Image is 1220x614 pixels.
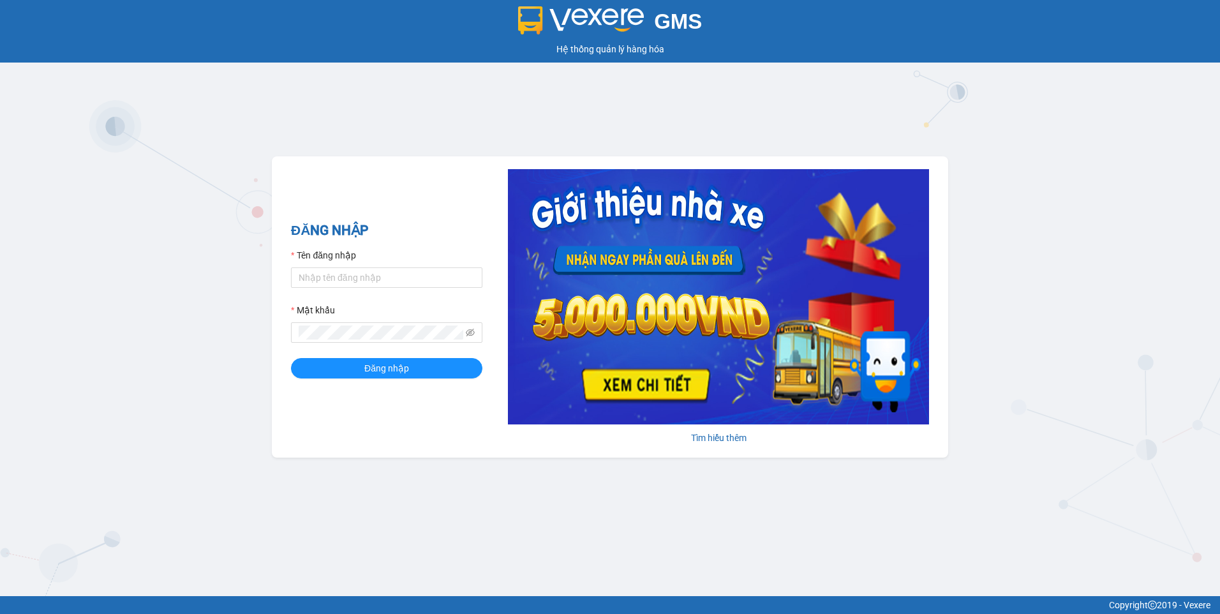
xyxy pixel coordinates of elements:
div: Copyright 2019 - Vexere [10,598,1210,612]
label: Tên đăng nhập [291,248,356,262]
span: copyright [1148,601,1157,610]
h2: ĐĂNG NHẬP [291,220,482,241]
span: GMS [654,10,702,33]
input: Tên đăng nhập [291,267,482,288]
span: Đăng nhập [364,361,409,375]
div: Tìm hiểu thêm [508,431,929,445]
img: logo 2 [518,6,644,34]
input: Mật khẩu [299,326,463,340]
button: Đăng nhập [291,358,482,378]
a: GMS [518,19,703,29]
label: Mật khẩu [291,303,335,317]
div: Hệ thống quản lý hàng hóa [3,42,1217,56]
img: banner-0 [508,169,929,424]
span: eye-invisible [466,328,475,337]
